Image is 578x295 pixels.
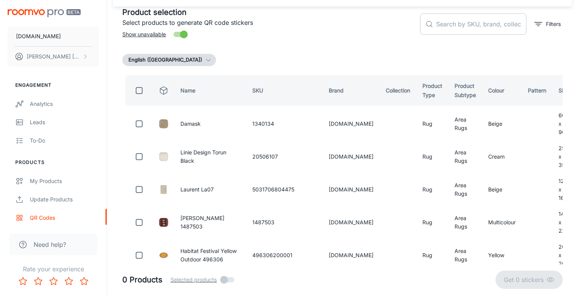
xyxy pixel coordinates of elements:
p: [PERSON_NAME] [PERSON_NAME] [27,52,81,61]
td: 1487503 [246,207,323,237]
td: Cream [482,142,522,172]
td: Beige [482,175,522,204]
td: Rug [416,240,448,270]
button: English ([GEOGRAPHIC_DATA]) [122,54,216,66]
td: [PERSON_NAME] 1487503 [174,207,246,237]
div: Leads [30,118,99,126]
p: Select products to generate QR code stickers [122,18,414,27]
td: Area Rugs [448,175,482,204]
td: [DOMAIN_NAME] [323,109,380,139]
span: Selected products [170,276,217,284]
button: [PERSON_NAME] [PERSON_NAME] [8,47,99,66]
td: 496306200001 [246,240,323,270]
h5: Product selection [122,6,414,18]
td: [DOMAIN_NAME] [323,142,380,172]
p: Filters [546,20,561,28]
th: Product Type [416,75,448,106]
td: 20506107 [246,142,323,172]
th: Pattern [522,75,552,106]
td: Habitat Festival Yellow Outdoor 496306 [174,240,246,270]
td: Rug [416,109,448,139]
button: filter [533,18,563,30]
div: To-do [30,136,99,145]
th: Collection [380,75,416,106]
th: Name [174,75,246,106]
td: [DOMAIN_NAME] [323,175,380,204]
td: Multicolour [482,207,522,237]
div: QR Codes [30,214,99,222]
span: Show unavailable [122,30,166,39]
button: Rate 3 star [46,274,61,289]
td: Linie Design Torun Black [174,142,246,172]
div: My Products [30,177,99,185]
td: Damask [174,109,246,139]
div: Analytics [30,100,99,108]
td: Rug [416,175,448,204]
td: Area Rugs [448,240,482,270]
td: Beige [482,109,522,139]
p: [DOMAIN_NAME] [16,32,61,41]
button: Rate 4 star [61,274,76,289]
td: Laurent La07 [174,175,246,204]
th: Colour [482,75,522,106]
td: 1340134 [246,109,323,139]
td: Rug [416,142,448,172]
th: SKU [246,75,323,106]
td: 5031706804475 [246,175,323,204]
td: Area Rugs [448,109,482,139]
input: Search by SKU, brand, collection... [436,13,526,35]
p: Rate your experience [6,264,101,274]
td: Yellow [482,240,522,270]
td: Area Rugs [448,207,482,237]
img: Roomvo PRO Beta [8,9,81,17]
h5: 0 Products [122,274,162,285]
span: Need help? [34,240,66,249]
button: Rate 2 star [31,274,46,289]
button: [DOMAIN_NAME] [8,26,99,46]
th: Brand [323,75,380,106]
div: Update Products [30,195,99,204]
button: Rate 5 star [76,274,92,289]
td: Rug [416,207,448,237]
td: Area Rugs [448,142,482,172]
td: [DOMAIN_NAME] [323,240,380,270]
th: Product Subtype [448,75,482,106]
td: [DOMAIN_NAME] [323,207,380,237]
button: Rate 1 star [15,274,31,289]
